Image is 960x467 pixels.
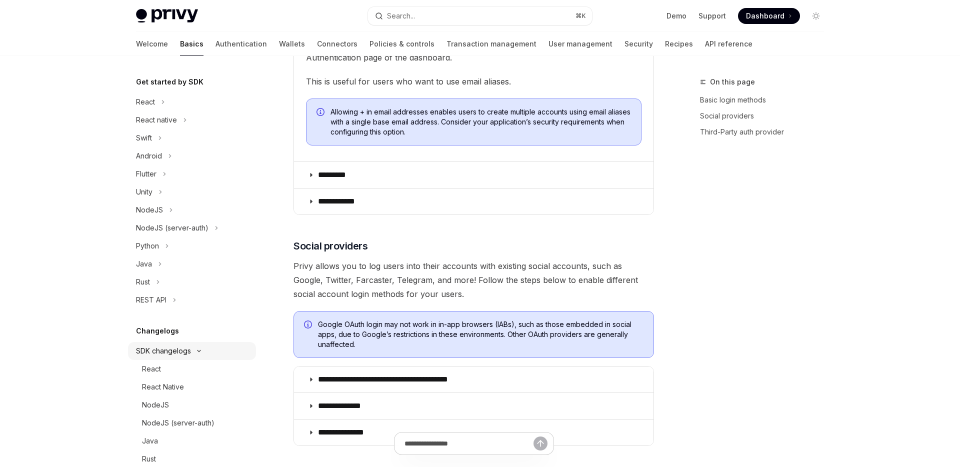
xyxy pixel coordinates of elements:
[142,453,156,465] div: Rust
[710,76,755,88] span: On this page
[128,183,256,201] button: Toggle Unity section
[128,219,256,237] button: Toggle NodeJS (server-auth) section
[142,363,161,375] div: React
[293,259,654,301] span: Privy allows you to log users into their accounts with existing social accounts, such as Google, ...
[304,320,314,330] svg: Info
[700,108,832,124] a: Social providers
[533,436,547,450] button: Send message
[808,8,824,24] button: Toggle dark mode
[387,10,415,22] div: Search...
[128,432,256,450] a: Java
[142,435,158,447] div: Java
[548,32,612,56] a: User management
[128,414,256,432] a: NodeJS (server-auth)
[404,432,533,454] input: Ask a question...
[136,76,203,88] h5: Get started by SDK
[136,240,159,252] div: Python
[700,92,832,108] a: Basic login methods
[446,32,536,56] a: Transaction management
[369,32,434,56] a: Policies & controls
[624,32,653,56] a: Security
[128,291,256,309] button: Toggle REST API section
[293,239,367,253] span: Social providers
[330,107,631,137] span: Allowing + in email addresses enables users to create multiple accounts using email aliases with ...
[665,32,693,56] a: Recipes
[128,273,256,291] button: Toggle Rust section
[705,32,752,56] a: API reference
[316,108,326,118] svg: Info
[700,124,832,140] a: Third-Party auth provider
[136,276,150,288] div: Rust
[136,114,177,126] div: React native
[128,237,256,255] button: Toggle Python section
[136,150,162,162] div: Android
[142,381,184,393] div: React Native
[368,7,592,25] button: Open search
[318,319,643,349] span: Google OAuth login may not work in in-app browsers (IABs), such as those embedded in social apps,...
[136,325,179,337] h5: Changelogs
[136,204,163,216] div: NodeJS
[128,165,256,183] button: Toggle Flutter section
[142,399,169,411] div: NodeJS
[136,32,168,56] a: Welcome
[128,360,256,378] a: React
[136,294,166,306] div: REST API
[279,32,305,56] a: Wallets
[136,9,198,23] img: light logo
[128,93,256,111] button: Toggle React section
[128,342,256,360] button: Toggle SDK changelogs section
[128,111,256,129] button: Toggle React native section
[128,129,256,147] button: Toggle Swift section
[136,258,152,270] div: Java
[136,186,152,198] div: Unity
[746,11,784,21] span: Dashboard
[142,417,214,429] div: NodeJS (server-auth)
[128,255,256,273] button: Toggle Java section
[738,8,800,24] a: Dashboard
[136,168,156,180] div: Flutter
[666,11,686,21] a: Demo
[306,74,641,88] span: This is useful for users who want to use email aliases.
[136,222,208,234] div: NodeJS (server-auth)
[136,96,155,108] div: React
[698,11,726,21] a: Support
[317,32,357,56] a: Connectors
[128,147,256,165] button: Toggle Android section
[128,378,256,396] a: React Native
[128,201,256,219] button: Toggle NodeJS section
[136,345,191,357] div: SDK changelogs
[215,32,267,56] a: Authentication
[180,32,203,56] a: Basics
[128,396,256,414] a: NodeJS
[575,12,586,20] span: ⌘ K
[136,132,152,144] div: Swift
